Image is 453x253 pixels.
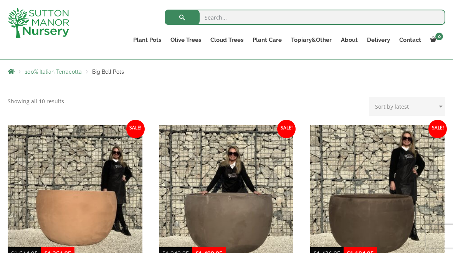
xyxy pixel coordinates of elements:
a: Olive Trees [166,35,206,45]
span: Sale! [428,120,447,138]
a: About [336,35,362,45]
img: logo [8,8,69,38]
span: 0 [435,33,443,40]
a: Cloud Trees [206,35,248,45]
a: Plant Care [248,35,286,45]
span: Big Bell Pots [92,69,124,75]
select: Shop order [369,97,445,116]
a: Plant Pots [129,35,166,45]
span: Sale! [126,120,145,138]
a: Delivery [362,35,395,45]
p: Showing all 10 results [8,97,64,106]
input: Search... [165,10,445,25]
span: Sale! [277,120,296,138]
nav: Breadcrumbs [8,68,445,74]
a: Contact [395,35,426,45]
a: Topiary&Other [286,35,336,45]
a: 100% Italian Terracotta [25,69,82,75]
a: 0 [426,35,445,45]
